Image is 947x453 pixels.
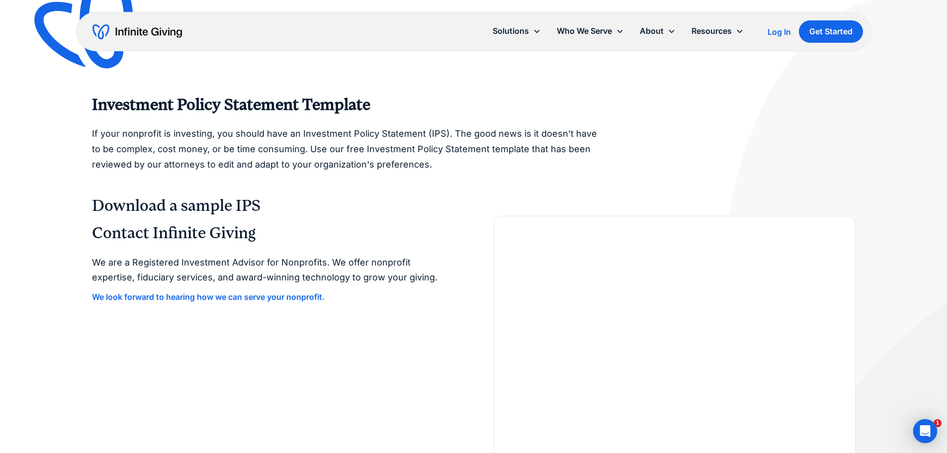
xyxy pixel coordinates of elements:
[92,292,325,302] a: We look forward to hearing how we can serve your nonprofit.
[92,224,454,243] h2: Contact Infinite Giving
[557,24,612,38] div: Who We Serve
[92,255,454,285] p: We are a Registered Investment Advisor for Nonprofits. We offer nonprofit expertise, fiduciary se...
[768,26,791,38] a: Log In
[934,419,942,427] span: 1
[92,24,182,40] a: home
[485,20,549,42] div: Solutions
[640,24,664,38] div: About
[913,419,937,443] div: Open Intercom Messenger
[92,126,601,172] p: If your nonprofit is investing, you should have an Investment Policy Statement (IPS). The good ne...
[549,20,632,42] div: Who We Serve
[799,20,863,43] a: Get Started
[684,20,752,42] div: Resources
[493,24,529,38] div: Solutions
[768,28,791,36] div: Log In
[92,196,856,216] h3: Download a sample IPS
[632,20,684,42] div: About
[92,95,370,114] strong: Investment Policy Statement Template
[691,24,732,38] div: Resources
